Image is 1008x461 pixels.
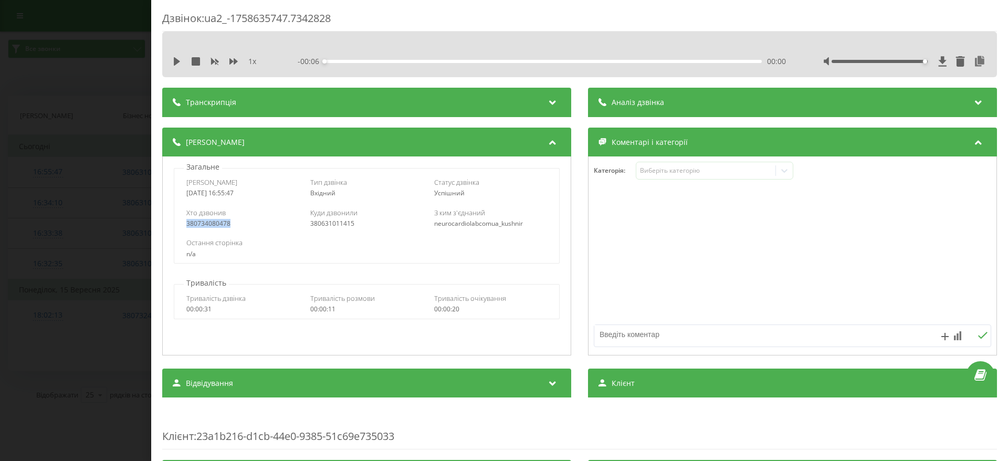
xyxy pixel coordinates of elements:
[186,250,547,258] div: n/a
[310,306,423,313] div: 00:00:11
[186,97,236,108] span: Транскрипція
[186,294,246,303] span: Тривалість дзвінка
[162,429,194,443] span: Клієнт
[298,56,324,67] span: - 00:06
[434,177,479,187] span: Статус дзвінка
[310,177,347,187] span: Тип дзвінка
[248,56,256,67] span: 1 x
[162,11,997,32] div: Дзвінок : ua2_-1758635747.7342828
[186,177,237,187] span: [PERSON_NAME]
[612,137,688,148] span: Коментарі і категорії
[310,188,335,197] span: Вхідний
[186,190,299,197] div: [DATE] 16:55:47
[322,59,327,64] div: Accessibility label
[640,166,771,175] div: Виберіть категорію
[184,278,229,288] p: Тривалість
[594,167,636,174] h4: Категорія :
[434,188,465,197] span: Успішний
[310,294,375,303] span: Тривалість розмови
[767,56,786,67] span: 00:00
[612,378,635,389] span: Клієнт
[186,378,233,389] span: Відвідування
[186,306,299,313] div: 00:00:31
[310,220,423,227] div: 380631011415
[612,97,664,108] span: Аналіз дзвінка
[434,294,506,303] span: Тривалість очікування
[310,208,358,217] span: Куди дзвонили
[186,137,245,148] span: [PERSON_NAME]
[162,408,997,449] div: : 23a1b216-d1cb-44e0-9385-51c69e735033
[186,220,299,227] div: 380734080478
[434,306,547,313] div: 00:00:20
[434,208,485,217] span: З ким з'єднаний
[186,208,226,217] span: Хто дзвонив
[434,220,547,227] div: neurocardiolabcomua_kushnir
[186,238,243,247] span: Остання сторінка
[184,162,222,172] p: Загальне
[923,59,927,64] div: Accessibility label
